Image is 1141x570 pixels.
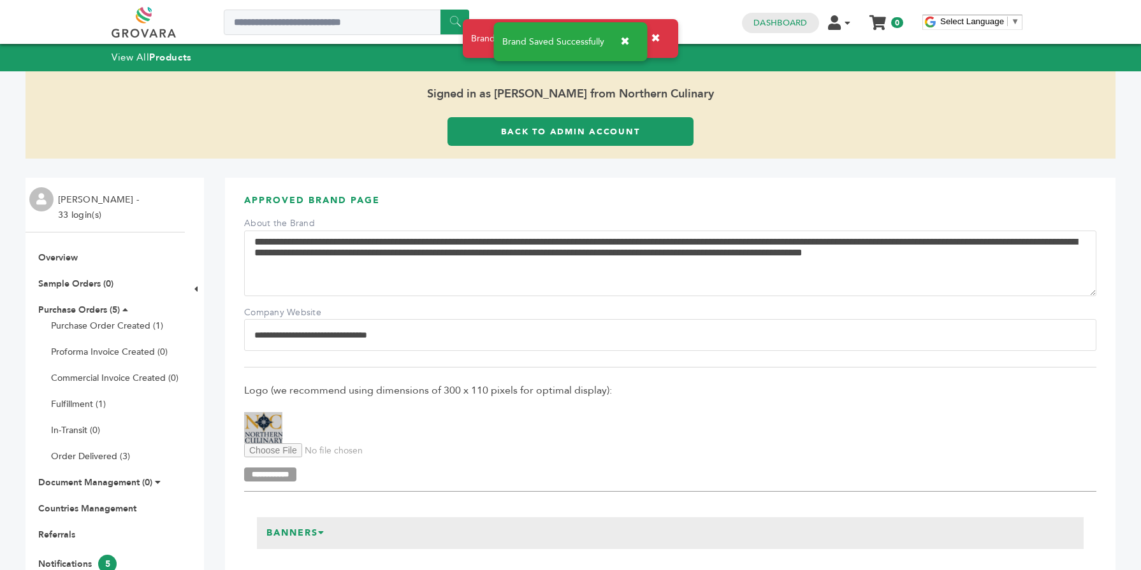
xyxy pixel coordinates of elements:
a: My Cart [871,11,885,25]
span: Signed in as [PERSON_NAME] from Northern Culinary [25,71,1116,117]
a: Notifications5 [38,558,117,570]
label: Company Website [244,306,333,319]
span: Brand Page Edits Approved Successfully [471,32,635,45]
span: Brand Saved Successfully [502,38,604,46]
span: Select Language [940,17,1004,26]
label: About the Brand [244,217,333,230]
a: Countries Management [38,502,136,515]
a: Order Delivered (3) [51,450,130,462]
button: ✖ [641,25,670,52]
a: Back to Admin Account [447,117,694,146]
a: In-Transit (0) [51,424,100,436]
span: ▼ [1011,17,1019,26]
a: Referrals [38,529,75,541]
img: profile.png [29,187,54,211]
a: Proforma Invoice Created (0) [51,346,168,358]
a: Dashboard [753,17,807,29]
span: Logo (we recommend using dimensions of 300 x 110 pixels for optimal display): [244,383,1096,397]
a: Select Language​ [940,17,1019,26]
h3: APPROVED BRAND PAGE [244,194,1096,217]
a: Fulfillment (1) [51,398,106,410]
button: ✖ [611,29,639,55]
a: Commercial Invoice Created (0) [51,372,178,384]
a: Purchase Order Created (1) [51,320,163,332]
input: Search a product or brand... [224,10,469,35]
h3: Banners [257,517,335,549]
span: 0 [891,17,903,28]
strong: Products [149,51,191,64]
a: Overview [38,252,78,264]
a: View AllProducts [112,51,192,64]
span: ​ [1007,17,1008,26]
img: Northern Culinary [244,412,282,444]
a: Document Management (0) [38,476,152,488]
a: Sample Orders (0) [38,278,113,290]
a: Purchase Orders (5) [38,304,120,316]
li: [PERSON_NAME] - 33 login(s) [58,192,142,223]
